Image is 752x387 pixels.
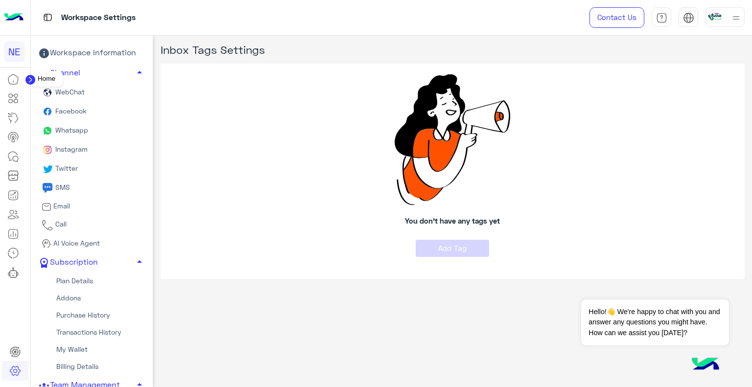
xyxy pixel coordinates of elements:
[34,179,149,198] a: sms iconSMS
[656,12,667,23] img: tab
[134,256,145,268] span: arrow_drop_up
[34,324,149,341] a: Transactions History
[53,126,88,134] span: Whatsapp
[34,63,149,83] a: Channel
[4,7,23,28] img: Logo
[683,12,694,23] img: tab
[34,358,149,375] a: Billing Details
[34,198,149,216] a: Email
[581,299,728,345] span: Hello!👋 We're happy to chat with you and answer any questions you might have. How can we assist y...
[51,239,100,247] span: AI Voice Agent
[708,10,722,23] img: userImage
[34,102,149,121] a: Facebook
[53,107,87,115] span: Facebook
[34,252,149,273] a: Subscription
[34,273,149,290] a: Plan Details
[589,7,644,28] a: Contact Us
[34,215,149,234] a: Call
[34,341,149,358] a: My Wallet
[53,220,67,228] span: Call
[42,11,54,23] img: tab
[34,290,149,307] a: Addons
[53,88,85,96] span: WebChat
[42,182,53,194] img: sms icon
[730,12,742,24] img: profile
[34,43,149,63] a: Workspace Information
[30,71,63,87] div: Home
[272,205,633,236] h6: You don't have any tags yet
[34,83,149,102] a: WebChat
[51,202,70,210] span: Email
[134,67,145,78] span: arrow_drop_up
[53,183,70,191] span: SMS
[688,348,723,382] img: hulul-logo.png
[34,140,149,159] a: Instagram
[34,307,149,324] a: Purchase History
[53,164,78,172] span: Twitter
[652,7,671,28] a: tab
[53,145,88,153] span: Instagram
[161,43,745,56] h4: Inbox Tags Settings
[34,234,149,252] a: AI Voice Agent
[34,159,149,179] a: Twitter
[4,41,25,62] div: NE
[61,11,136,24] p: Workspace Settings
[34,121,149,140] a: Whatsapp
